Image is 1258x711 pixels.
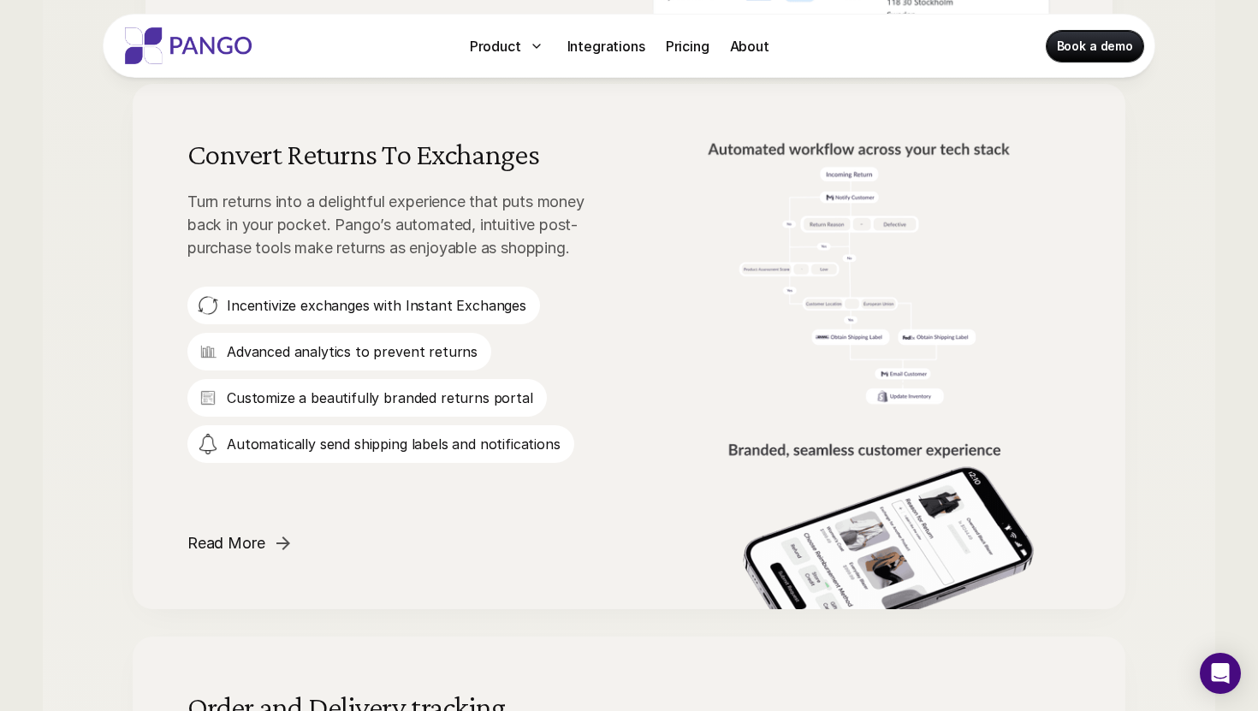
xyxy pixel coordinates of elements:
p: Advanced analytics to prevent returns [227,342,478,361]
div: Open Intercom Messenger [1200,653,1241,694]
img: The best return portal ever existed. [647,416,1071,697]
p: Product [470,36,521,56]
a: Convert Returns To ExchangesTurn returns into a delightful experience that puts money back in you... [133,84,1125,609]
h3: Convert Returns To Exchanges [187,139,612,169]
a: Integrations [561,33,652,60]
p: Incentivize exchanges with Instant Exchanges [227,296,526,315]
p: Book a demo [1057,38,1133,55]
p: Pricing [666,36,709,56]
p: Read More [187,531,264,554]
a: About [723,33,776,60]
img: Automated workflow that is customizble for logistics, returns and deliveries. [647,139,1071,412]
p: Integrations [567,36,645,56]
p: Automatically send shipping labels and notifications [227,435,561,453]
a: Pricing [659,33,716,60]
p: Customize a beautifully branded returns portal [227,388,533,407]
a: Book a demo [1047,31,1143,62]
p: About [730,36,769,56]
p: Turn returns into a delightful experience that puts money back in your pocket. Pango’s automated,... [187,190,612,259]
span: Read More [187,531,294,554]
